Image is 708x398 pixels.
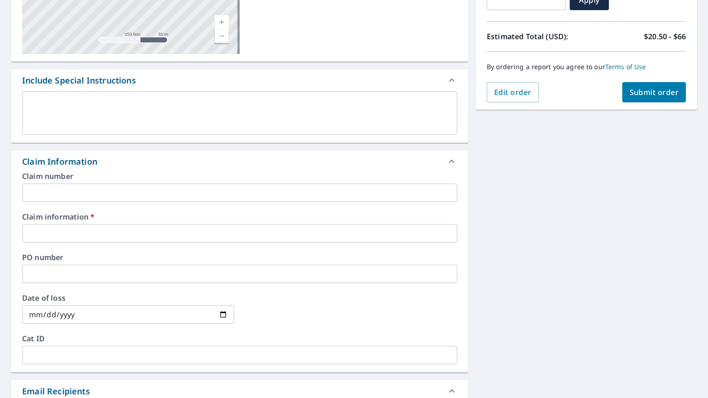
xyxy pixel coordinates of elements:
[487,63,686,71] p: By ordering a report you agree to our
[605,62,646,71] a: Terms of Use
[22,74,136,87] div: Include Special Instructions
[630,87,679,97] span: Submit order
[22,172,457,180] label: Claim number
[22,213,457,220] label: Claim information
[22,385,90,398] div: Email Recipients
[11,150,468,172] div: Claim Information
[487,82,539,102] button: Edit order
[22,294,234,302] label: Date of loss
[494,87,531,97] span: Edit order
[215,29,229,43] a: Current Level 17, Zoom Out
[22,155,97,168] div: Claim Information
[215,15,229,29] a: Current Level 17, Zoom In
[487,31,586,42] p: Estimated Total (USD):
[11,69,468,91] div: Include Special Instructions
[22,254,457,261] label: PO number
[622,82,686,102] button: Submit order
[22,335,457,342] label: Cat ID
[644,31,686,42] p: $20.50 - $66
